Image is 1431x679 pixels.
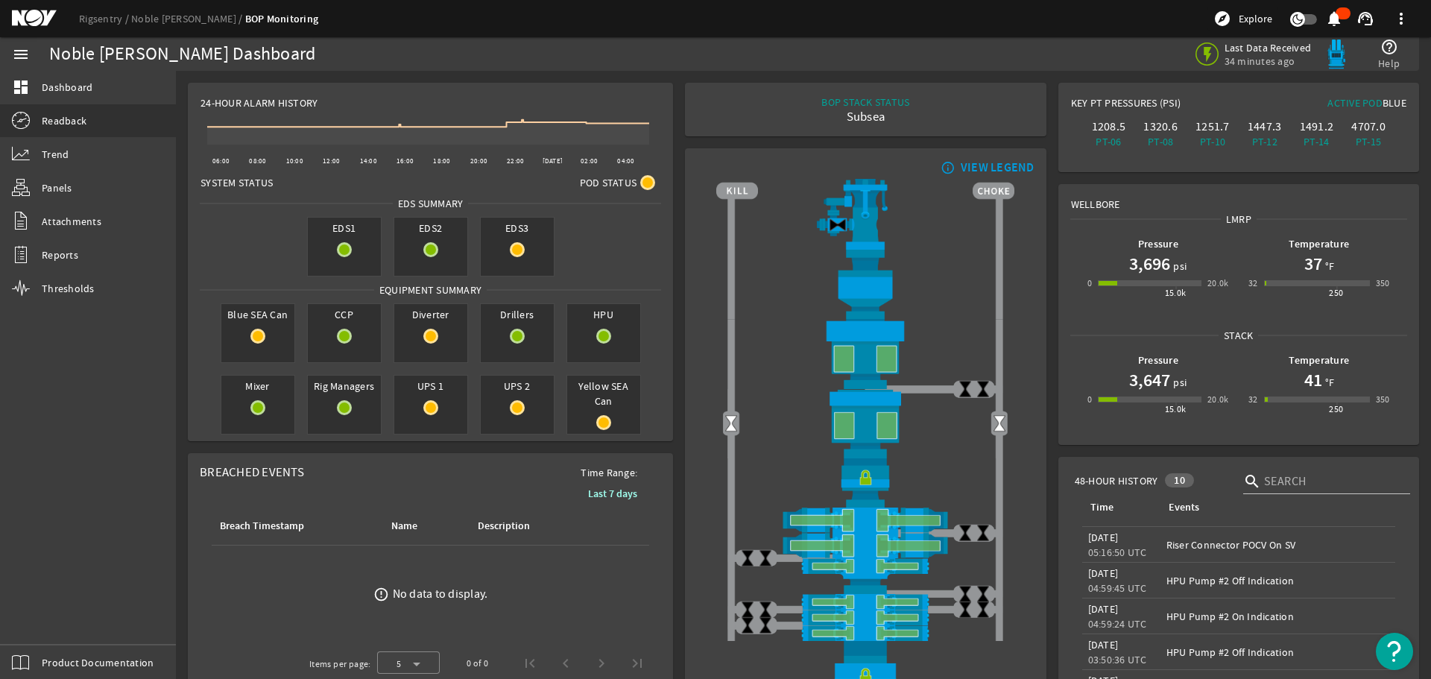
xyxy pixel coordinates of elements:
[1243,473,1261,490] i: search
[200,175,273,190] span: System Status
[1129,368,1170,392] h1: 3,647
[567,304,640,325] span: HPU
[1329,285,1343,300] div: 250
[1088,566,1119,580] legacy-datetime-component: [DATE]
[1088,531,1119,544] legacy-datetime-component: [DATE]
[1166,499,1383,516] div: Events
[1088,617,1147,631] legacy-datetime-component: 04:59:24 UTC
[1345,119,1391,134] div: 4707.0
[1207,7,1278,31] button: Explore
[374,282,487,297] span: Equipment Summary
[1378,56,1400,71] span: Help
[1090,499,1113,516] div: Time
[507,157,524,165] text: 22:00
[1088,499,1149,516] div: Time
[12,45,30,63] mat-icon: menu
[391,518,417,534] div: Name
[1088,581,1147,595] legacy-datetime-component: 04:59:45 UTC
[956,380,974,398] img: ValveClose.png
[1221,212,1257,227] span: LMRP
[756,601,774,619] img: ValveClose.png
[200,464,304,480] span: Breached Events
[956,524,974,542] img: ValveClose.png
[543,157,563,165] text: [DATE]
[938,162,955,174] mat-icon: info_outline
[389,518,458,534] div: Name
[1207,392,1229,407] div: 20.0k
[221,376,294,397] span: Mixer
[286,157,303,165] text: 10:00
[1380,38,1398,56] mat-icon: help_outline
[42,80,92,95] span: Dashboard
[716,558,1014,574] img: PipeRamOpen.png
[1376,392,1390,407] div: 350
[131,12,245,25] a: Noble [PERSON_NAME]
[588,487,637,501] b: Last 7 days
[1376,633,1413,670] button: Open Resource Center
[1088,546,1147,559] legacy-datetime-component: 05:16:50 UTC
[394,376,467,397] span: UPS 1
[1294,134,1340,149] div: PT-14
[1325,10,1343,28] mat-icon: notifications
[956,601,974,619] img: ValveClose.png
[1383,96,1406,110] span: Blue
[1322,375,1335,390] span: °F
[308,218,381,239] span: EDS1
[49,47,315,62] div: Noble [PERSON_NAME] Dashboard
[478,518,530,534] div: Description
[716,508,1014,533] img: ShearRamOpen.png
[1207,276,1229,291] div: 20.0k
[360,157,377,165] text: 14:00
[1086,119,1132,134] div: 1208.5
[567,376,640,411] span: Yellow SEA Can
[716,319,1014,389] img: UpperAnnularOpen.png
[1190,119,1236,134] div: 1251.7
[1170,259,1187,274] span: psi
[1137,119,1184,134] div: 1320.6
[716,594,1014,610] img: PipeRamOpen.png
[821,110,909,124] div: Subsea
[1239,11,1272,26] span: Explore
[991,414,1008,432] img: Valve2Open.png
[580,175,637,190] span: Pod Status
[42,113,86,128] span: Readback
[1165,402,1187,417] div: 15.0k
[1304,368,1322,392] h1: 41
[212,157,230,165] text: 06:00
[245,12,319,26] a: BOP Monitoring
[1169,499,1199,516] div: Events
[1088,638,1119,651] legacy-datetime-component: [DATE]
[756,616,774,634] img: ValveClose.png
[1289,353,1349,367] b: Temperature
[974,524,992,542] img: ValveClose.png
[974,380,992,398] img: ValveClose.png
[42,247,78,262] span: Reports
[1289,237,1349,251] b: Temperature
[1322,259,1335,274] span: °F
[1242,119,1288,134] div: 1447.3
[308,304,381,325] span: CCP
[79,12,131,25] a: Rigsentry
[1138,237,1178,251] b: Pressure
[467,656,488,671] div: 0 of 0
[1166,537,1389,552] div: Riser Connector POCV On SV
[576,480,649,507] button: Last 7 days
[739,616,756,634] img: ValveClose.png
[581,157,598,165] text: 02:00
[1213,10,1231,28] mat-icon: explore
[323,157,340,165] text: 12:00
[481,218,554,239] span: EDS3
[956,585,974,603] img: ValveClose.png
[394,218,467,239] span: EDS2
[569,465,649,480] span: Time Range:
[1086,134,1132,149] div: PT-06
[200,95,318,110] span: 24-Hour Alarm History
[716,179,1014,250] img: RiserAdapter.png
[716,533,1014,558] img: ShearRamOpen.png
[476,518,582,534] div: Description
[1059,185,1418,212] div: Wellbore
[1225,41,1312,54] span: Last Data Received
[1087,392,1092,407] div: 0
[1166,573,1389,588] div: HPU Pump #2 Off Indication
[12,78,30,96] mat-icon: dashboard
